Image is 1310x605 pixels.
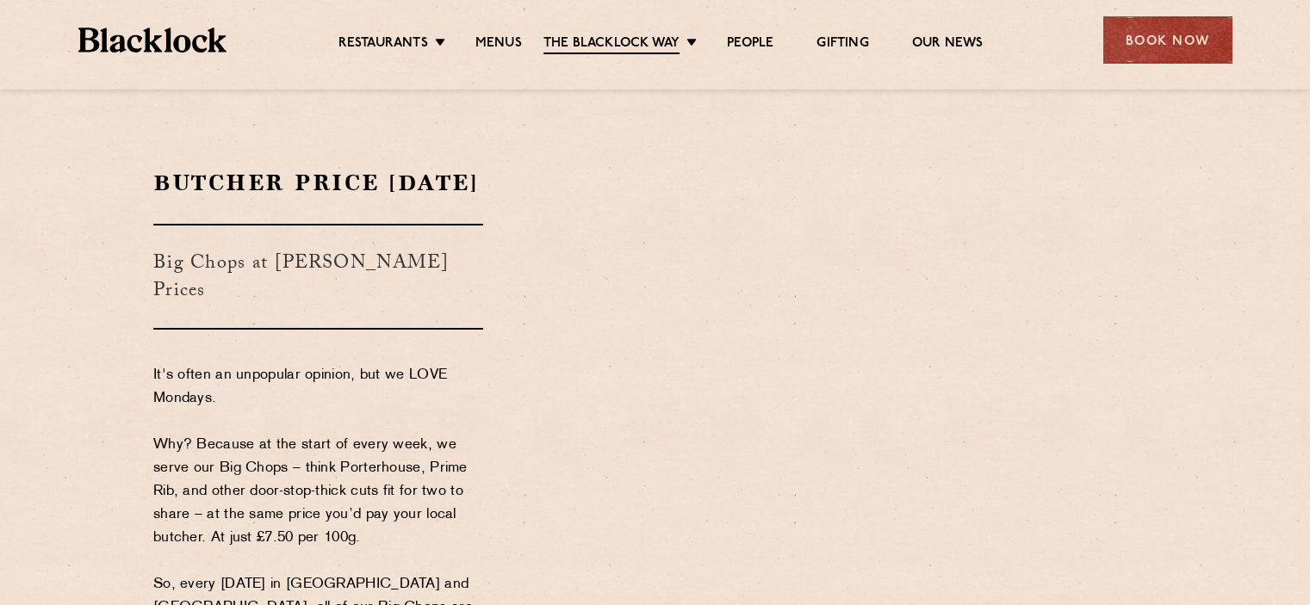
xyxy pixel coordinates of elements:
[912,35,984,52] a: Our News
[816,35,868,52] a: Gifting
[338,35,428,52] a: Restaurants
[78,28,227,52] img: BL_Textured_Logo-footer-cropped.svg
[153,168,483,198] h2: Butcher Price [DATE]
[475,35,522,52] a: Menus
[543,35,680,54] a: The Blacklock Way
[727,35,773,52] a: People
[153,224,483,330] h3: Big Chops at [PERSON_NAME] Prices
[1103,16,1232,64] div: Book Now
